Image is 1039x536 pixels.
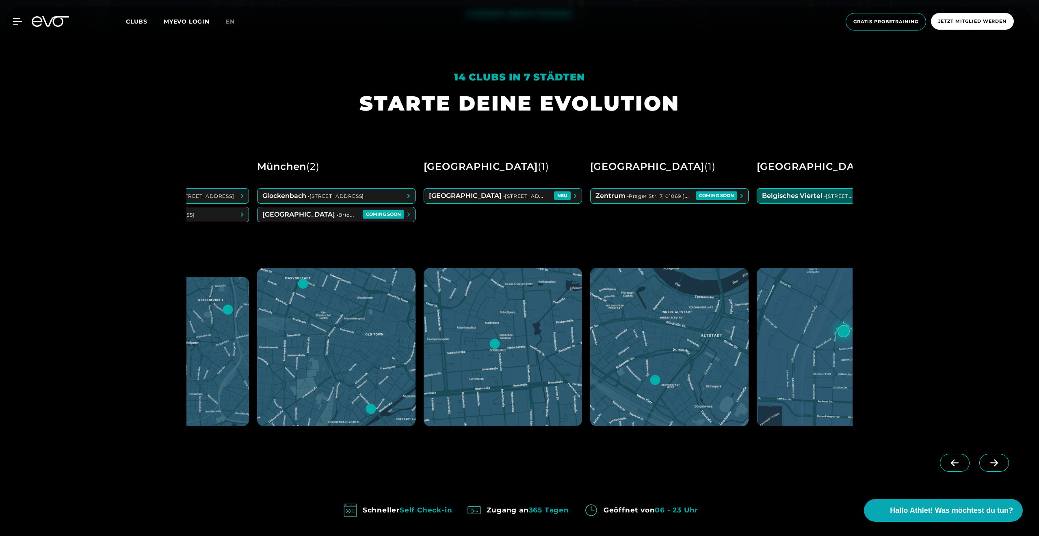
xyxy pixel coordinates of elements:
a: en [226,17,245,26]
div: München [257,157,320,176]
div: Schneller [363,503,452,516]
div: [GEOGRAPHIC_DATA] [424,157,549,176]
div: Geöffnet von [604,503,698,516]
span: Clubs [126,18,147,25]
span: Jetzt Mitglied werden [938,18,1007,25]
div: [GEOGRAPHIC_DATA] [757,157,882,176]
img: evofitness [465,501,483,519]
em: 14 Clubs in 7 Städten [454,71,585,83]
em: 06 - 23 Uhr [655,506,698,514]
em: Self Check-in [400,506,452,514]
em: 365 Tagen [529,506,569,514]
span: Gratis Probetraining [853,18,918,25]
span: en [226,18,235,25]
span: ( 1 ) [538,161,549,172]
a: Jetzt Mitglied werden [929,13,1016,30]
button: Hallo Athlet! Was möchtest du tun? [864,499,1023,522]
a: Gratis Probetraining [843,13,929,30]
span: ( 1 ) [704,161,715,172]
h1: STARTE DEINE EVOLUTION [359,90,680,117]
a: Clubs [126,17,164,25]
a: MYEVO LOGIN [164,18,210,25]
img: evofitness [582,501,600,519]
span: Hallo Athlet! Was möchtest du tun? [890,505,1013,516]
div: Zugang an [487,503,569,516]
div: [GEOGRAPHIC_DATA] [590,157,716,176]
span: ( 2 ) [306,161,319,172]
img: evofitness [341,501,359,519]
